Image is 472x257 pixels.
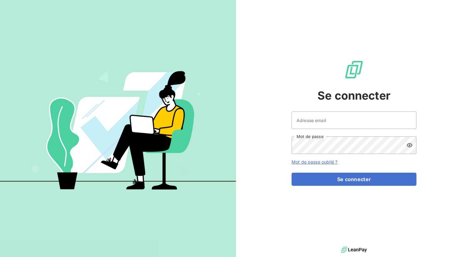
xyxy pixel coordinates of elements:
[292,111,416,129] input: placeholder
[341,245,367,255] img: logo
[292,173,416,186] button: Se connecter
[317,87,391,104] span: Se connecter
[292,159,337,165] a: Mot de passe oublié ?
[344,60,364,80] img: Logo LeanPay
